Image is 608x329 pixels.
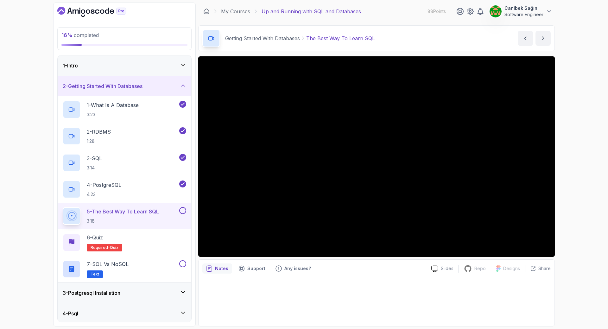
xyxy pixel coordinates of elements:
p: 4 - PostgreSQL [87,181,121,189]
iframe: chat widget [569,289,608,320]
h3: 4 - Psql [63,310,78,317]
span: completed [61,32,99,38]
button: user profile imageCanibek SağınSoftware Engineer [489,5,552,18]
p: 3:18 [87,218,159,224]
p: 3 - SQL [87,155,102,162]
p: Up and Running with SQL and Databases [262,8,361,15]
button: previous content [518,31,533,46]
a: My Courses [221,8,250,15]
p: 4:23 [87,191,121,198]
p: The Best Way To Learn SQL [306,35,375,42]
h3: 2 - Getting Started With Databases [63,82,142,90]
button: Support button [235,263,269,274]
button: next content [535,31,551,46]
p: 2 - RDBMS [87,128,111,136]
p: Getting Started With Databases [225,35,300,42]
a: Dashboard [57,7,141,17]
p: Share [538,265,551,272]
p: Repo [474,265,486,272]
button: Share [525,265,551,272]
button: 1-What Is A Database3:23 [63,101,186,118]
p: 3:23 [87,111,139,118]
p: Any issues? [284,265,311,272]
p: Notes [215,265,228,272]
button: Feedback button [272,263,315,274]
p: 7 - SQL vs NoSQL [87,260,129,268]
button: 1-Intro [58,55,191,76]
p: Canibek Sağın [504,5,543,11]
span: quiz [110,245,118,250]
img: user profile image [490,5,502,17]
span: Required- [91,245,110,250]
button: notes button [202,263,232,274]
h3: 3 - Postgresql Installation [63,289,120,297]
p: Designs [503,265,520,272]
button: 3-SQL3:14 [63,154,186,172]
p: 88 Points [427,8,446,15]
span: 16 % [61,32,73,38]
p: 1 - What Is A Database [87,101,139,109]
p: Support [247,265,265,272]
p: 5 - The Best Way To Learn SQL [87,208,159,215]
button: 3-Postgresql Installation [58,283,191,303]
button: 2-RDBMS1:28 [63,127,186,145]
a: Dashboard [203,8,210,15]
button: 4-Psql [58,303,191,324]
p: Software Engineer [504,11,543,18]
p: 1:28 [87,138,111,144]
iframe: 5 - The Best Way To Learn SQL [198,56,555,257]
button: 5-The Best Way To Learn SQL3:18 [63,207,186,225]
button: 6-QuizRequired-quiz [63,234,186,251]
span: Text [91,272,99,277]
button: 7-SQL vs NoSQLText [63,260,186,278]
p: Slides [441,265,453,272]
h3: 1 - Intro [63,62,78,69]
button: 2-Getting Started With Databases [58,76,191,96]
button: 4-PostgreSQL4:23 [63,180,186,198]
p: 3:14 [87,165,102,171]
a: Slides [426,265,459,272]
p: 6 - Quiz [87,234,103,241]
